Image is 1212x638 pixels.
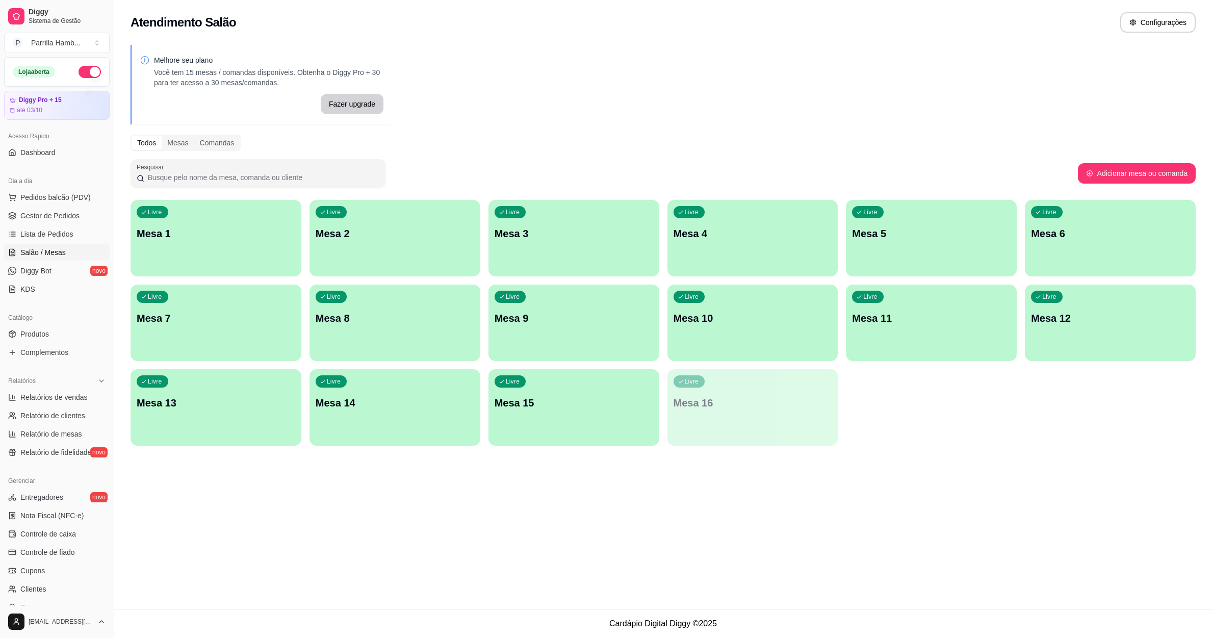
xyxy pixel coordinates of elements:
[4,444,110,461] a: Relatório de fidelidadenovo
[20,329,49,339] span: Produtos
[1078,163,1196,184] button: Adicionar mesa ou comanda
[4,507,110,524] a: Nota Fiscal (NFC-e)
[846,200,1017,276] button: LivreMesa 5
[20,584,46,594] span: Clientes
[4,281,110,297] a: KDS
[327,293,341,301] p: Livre
[4,189,110,206] button: Pedidos balcão (PDV)
[495,396,653,410] p: Mesa 15
[137,163,167,171] label: Pesquisar
[20,566,45,576] span: Cupons
[4,389,110,405] a: Relatórios de vendas
[4,144,110,161] a: Dashboard
[488,285,659,361] button: LivreMesa 9
[29,17,106,25] span: Sistema de Gestão
[20,511,84,521] span: Nota Fiscal (NFC-e)
[131,369,301,446] button: LivreMesa 13
[310,200,480,276] button: LivreMesa 2
[316,226,474,241] p: Mesa 2
[4,91,110,120] a: Diggy Pro + 15até 03/10
[4,426,110,442] a: Relatório de mesas
[4,344,110,361] a: Complementos
[4,208,110,224] a: Gestor de Pedidos
[852,311,1011,325] p: Mesa 11
[137,311,295,325] p: Mesa 7
[321,94,383,114] a: Fazer upgrade
[20,429,82,439] span: Relatório de mesas
[4,489,110,505] a: Entregadoresnovo
[1120,12,1196,33] button: Configurações
[17,106,42,114] article: até 03/10
[154,67,383,88] p: Você tem 15 mesas / comandas disponíveis. Obtenha o Diggy Pro + 30 para ter acesso a 30 mesas/com...
[863,208,878,216] p: Livre
[148,377,162,386] p: Livre
[79,66,101,78] button: Alterar Status
[4,310,110,326] div: Catálogo
[4,599,110,616] a: Estoque
[1042,208,1056,216] p: Livre
[667,285,838,361] button: LivreMesa 10
[685,293,699,301] p: Livre
[1042,293,1056,301] p: Livre
[4,609,110,634] button: [EMAIL_ADDRESS][DOMAIN_NAME]
[674,311,832,325] p: Mesa 10
[131,285,301,361] button: LivreMesa 7
[852,226,1011,241] p: Mesa 5
[4,4,110,29] a: DiggySistema de Gestão
[20,547,75,557] span: Controle de fiado
[20,447,91,457] span: Relatório de fidelidade
[667,200,838,276] button: LivreMesa 4
[8,377,36,385] span: Relatórios
[20,147,56,158] span: Dashboard
[137,226,295,241] p: Mesa 1
[327,377,341,386] p: Livre
[20,192,91,202] span: Pedidos balcão (PDV)
[31,38,80,48] div: Parrilla Hamb ...
[20,284,35,294] span: KDS
[310,369,480,446] button: LivreMesa 14
[1031,226,1190,241] p: Mesa 6
[674,396,832,410] p: Mesa 16
[495,226,653,241] p: Mesa 3
[162,136,194,150] div: Mesas
[19,96,62,104] article: Diggy Pro + 15
[506,377,520,386] p: Livre
[131,200,301,276] button: LivreMesa 1
[4,226,110,242] a: Lista de Pedidos
[29,618,93,626] span: [EMAIL_ADDRESS][DOMAIN_NAME]
[4,407,110,424] a: Relatório de clientes
[316,396,474,410] p: Mesa 14
[4,128,110,144] div: Acesso Rápido
[4,33,110,53] button: Select a team
[506,293,520,301] p: Livre
[685,208,699,216] p: Livre
[310,285,480,361] button: LivreMesa 8
[148,293,162,301] p: Livre
[506,208,520,216] p: Livre
[20,492,63,502] span: Entregadores
[1031,311,1190,325] p: Mesa 12
[863,293,878,301] p: Livre
[13,38,23,48] span: P
[20,266,51,276] span: Diggy Bot
[1025,285,1196,361] button: LivreMesa 12
[29,8,106,17] span: Diggy
[685,377,699,386] p: Livre
[4,544,110,560] a: Controle de fiado
[20,529,76,539] span: Controle de caixa
[13,66,55,78] div: Loja aberta
[667,369,838,446] button: LivreMesa 16
[4,526,110,542] a: Controle de caixa
[488,200,659,276] button: LivreMesa 3
[846,285,1017,361] button: LivreMesa 11
[4,263,110,279] a: Diggy Botnovo
[674,226,832,241] p: Mesa 4
[495,311,653,325] p: Mesa 9
[20,347,68,358] span: Complementos
[132,136,162,150] div: Todos
[4,563,110,579] a: Cupons
[4,244,110,261] a: Salão / Mesas
[148,208,162,216] p: Livre
[4,473,110,489] div: Gerenciar
[488,369,659,446] button: LivreMesa 15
